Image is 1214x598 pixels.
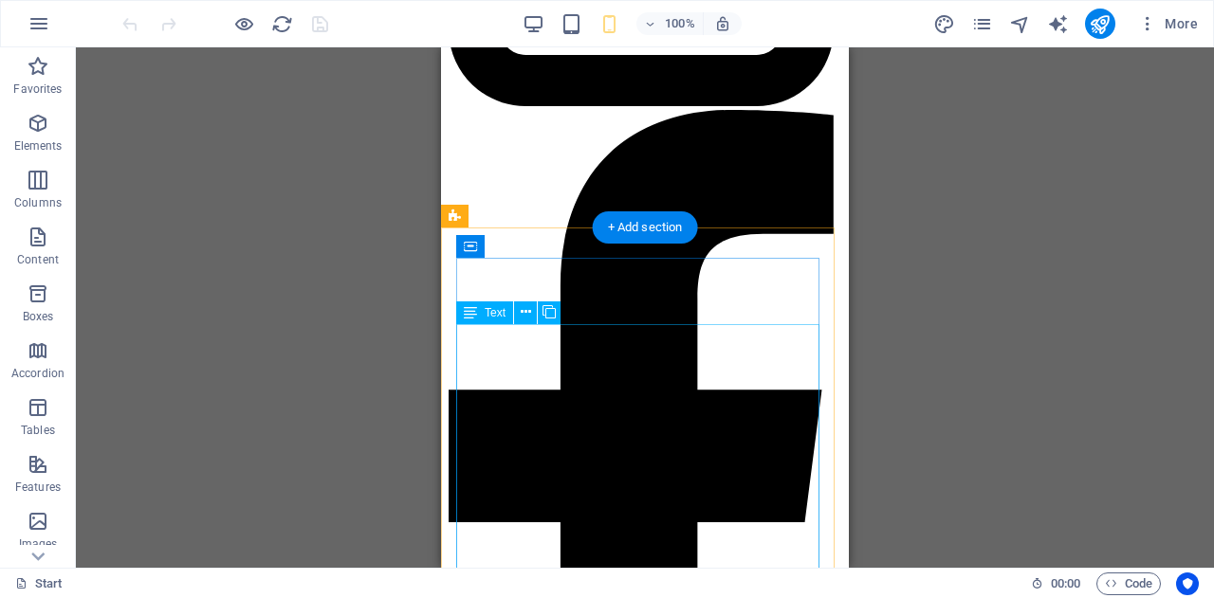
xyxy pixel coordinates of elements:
button: reload [270,12,293,35]
span: Text [485,307,506,318]
p: Content [17,252,59,267]
span: Code [1105,572,1152,595]
p: Boxes [23,309,54,324]
span: : [1064,576,1067,590]
i: AI Writer [1047,13,1069,35]
button: publish [1085,9,1115,39]
p: Favorites [13,82,62,97]
p: Accordion [11,366,64,381]
h6: Session time [1031,572,1081,595]
h6: 100% [665,12,695,35]
i: Publish [1089,13,1111,35]
span: 00 00 [1051,572,1080,595]
p: Tables [21,423,55,438]
button: pages [971,12,994,35]
i: Navigator [1009,13,1031,35]
button: Usercentrics [1176,572,1199,595]
button: More [1131,9,1205,39]
div: + Add section [593,211,698,244]
p: Elements [14,138,63,154]
i: Reload page [271,13,293,35]
i: Pages (Ctrl+Alt+S) [971,13,993,35]
button: Click here to leave preview mode and continue editing [232,12,255,35]
button: design [933,12,956,35]
button: Code [1096,572,1161,595]
p: Images [19,536,58,552]
i: On resize automatically adjust zoom level to fit chosen device. [714,15,731,32]
i: Design (Ctrl+Alt+Y) [933,13,955,35]
a: Click to cancel selection. Double-click to open Pages [15,572,63,595]
button: navigator [1009,12,1032,35]
span: More [1138,14,1198,33]
button: 100% [636,12,704,35]
button: text_generator [1047,12,1070,35]
p: Features [15,480,61,495]
p: Columns [14,195,62,210]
